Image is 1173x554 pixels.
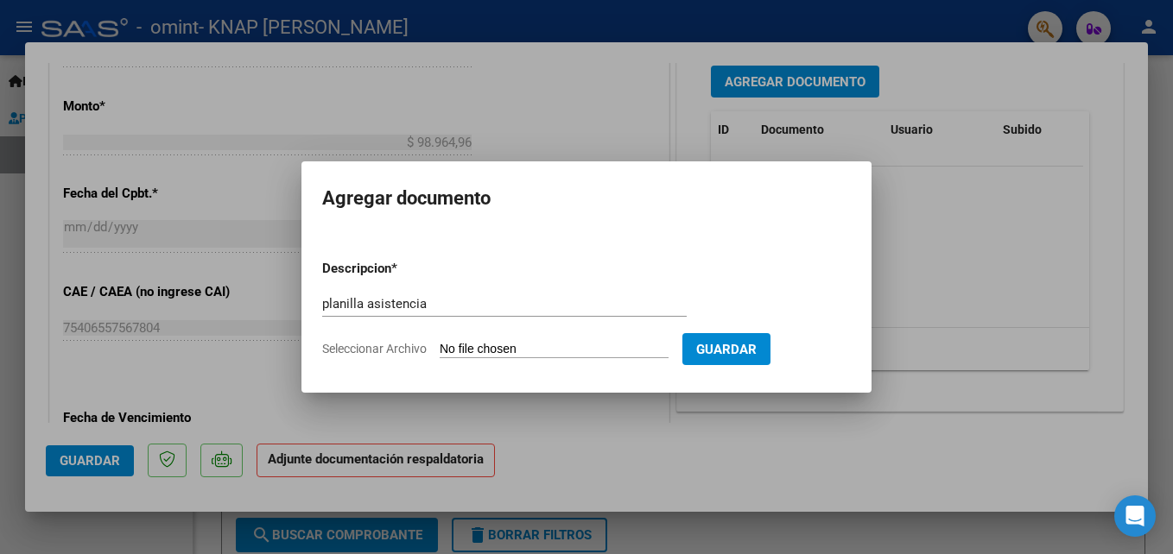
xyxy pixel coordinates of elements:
h2: Agregar documento [322,182,851,215]
button: Guardar [682,333,770,365]
p: Descripcion [322,259,481,279]
div: Open Intercom Messenger [1114,495,1156,537]
span: Seleccionar Archivo [322,342,427,356]
span: Guardar [696,342,757,357]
